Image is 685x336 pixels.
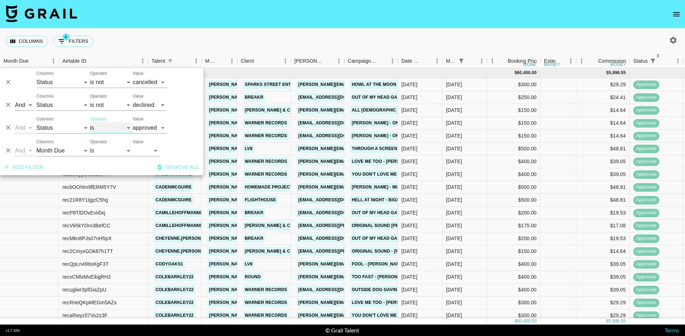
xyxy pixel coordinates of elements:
div: $175.00 [487,219,541,232]
div: [PERSON_NAME] [294,54,324,68]
a: Warner Records [243,311,289,320]
label: Value [133,116,143,122]
div: $29.29 [576,296,630,309]
div: $24.41 [576,91,630,104]
label: Value [133,93,143,99]
a: Terms [665,327,679,334]
button: Menu [191,56,202,66]
div: Campaign (Type) [344,54,398,68]
div: Booking Price [508,54,539,68]
span: 3 [654,52,661,60]
a: [PERSON_NAME][EMAIL_ADDRESS][DOMAIN_NAME] [207,285,324,294]
div: Aug '25 [446,119,462,126]
a: [PERSON_NAME][EMAIL_ADDRESS][DOMAIN_NAME] [296,183,413,192]
img: Grail Talent [6,5,77,22]
div: 8/7/2025 [401,299,417,306]
span: approved [633,120,659,126]
span: approved [633,248,659,255]
a: [PERSON_NAME][EMAIL_ADDRESS][DOMAIN_NAME] [207,247,324,256]
span: approved [633,312,659,319]
div: 8/20/2025 [401,248,417,255]
a: LV8 [243,260,254,269]
select: Logic operator [15,122,35,134]
button: Add filter [1,161,46,174]
div: Aug '25 [446,81,462,88]
a: [PERSON_NAME][EMAIL_ADDRESS][DOMAIN_NAME] [207,208,324,217]
a: [PERSON_NAME] & Co LLC [243,106,305,115]
a: [PERSON_NAME][EMAIL_ADDRESS][DOMAIN_NAME] [296,273,413,281]
span: approved [633,94,659,101]
div: $400.00 [487,271,541,284]
div: Campaign (Type) [348,54,377,68]
button: Sort [422,56,432,66]
button: Menu [280,56,291,66]
div: $400.00 [487,284,541,296]
a: camillehoffmann05 [154,221,207,230]
div: $39.05 [576,284,630,296]
div: $ [606,318,609,324]
div: Date Created [401,54,422,68]
button: Sort [217,56,227,66]
a: Out Of My Head GarrettHornbuckleMusic [350,208,459,217]
div: $500.00 [487,194,541,207]
div: 8/19/2025 [401,286,417,293]
div: 8/22/2025 [401,119,417,126]
div: recQpLn49ItoKgF3T [62,260,108,268]
a: [PERSON_NAME][EMAIL_ADDRESS][DOMAIN_NAME] [296,144,413,153]
div: 8/19/2025 [401,94,417,101]
a: Out Of My Head GarrettHornbuckleMusic [350,234,459,243]
button: Sort [466,56,476,66]
button: Menu [673,56,683,66]
a: [PERSON_NAME][EMAIL_ADDRESS][PERSON_NAME][DOMAIN_NAME] [296,170,450,179]
button: Sort [324,56,334,66]
a: Flighthouse [243,196,278,205]
div: Aug '25 [446,196,462,203]
button: Sort [29,56,39,66]
a: colebarkley22 [154,298,196,307]
label: Operator [90,93,107,99]
div: Aug '25 [446,94,462,101]
span: approved [633,197,659,203]
button: Select columns [6,36,48,47]
div: 8/11/2025 [401,145,417,152]
span: approved [633,133,659,139]
div: Aug '25 [446,286,462,293]
div: $ [514,318,517,324]
div: Month Due [442,54,487,68]
div: $300.00 [487,309,541,322]
div: $400.00 [487,168,541,181]
button: Menu [432,56,442,66]
a: [PERSON_NAME][EMAIL_ADDRESS][DOMAIN_NAME] [207,144,324,153]
a: Warner Records [243,170,289,179]
div: $14.64 [576,117,630,130]
div: Client [241,54,254,68]
label: Columns [36,116,54,122]
a: colebarkley22 [154,273,196,281]
a: cadenmcguire [154,183,193,192]
a: [PERSON_NAME][EMAIL_ADDRESS][DOMAIN_NAME] [207,298,324,307]
a: Warner Records [243,285,289,294]
button: Menu [48,56,59,66]
a: [PERSON_NAME][EMAIL_ADDRESS][DOMAIN_NAME] [207,221,324,230]
select: Logic operator [15,99,35,111]
a: [EMAIL_ADDRESS][DOMAIN_NAME] [296,196,376,205]
a: Howl At The Moon [PERSON_NAME] & [PERSON_NAME] [350,80,478,89]
a: codyoaks1 [154,260,185,269]
a: Warner Records [243,119,289,128]
a: [PERSON_NAME][EMAIL_ADDRESS][DOMAIN_NAME] [207,80,324,89]
div: Airtable ID [62,54,86,68]
div: Month Due [4,54,29,68]
a: [PERSON_NAME][EMAIL_ADDRESS][DOMAIN_NAME] [207,131,324,140]
div: Aug '25 [446,299,462,306]
a: You Don't Love Me Anymore - [PERSON_NAME] & CCREV [350,311,483,320]
button: Sort [498,56,508,66]
div: $39.05 [576,168,630,181]
span: approved [633,222,659,229]
button: Remove all [154,161,202,174]
div: Status [633,54,648,68]
div: $39.05 [576,271,630,284]
a: Fool - [PERSON_NAME] [PERSON_NAME] [350,260,444,269]
div: $48.81 [576,181,630,194]
a: [EMAIL_ADDRESS][DOMAIN_NAME] [296,285,376,294]
button: Sort [165,56,175,66]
